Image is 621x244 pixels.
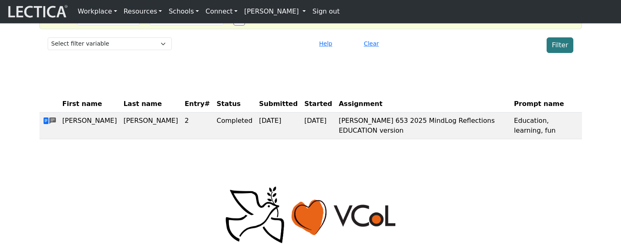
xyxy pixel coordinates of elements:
[202,3,241,20] a: Connect
[335,113,510,139] td: [PERSON_NAME] 653 2025 MindLog Reflections EDUCATION version
[241,3,309,20] a: [PERSON_NAME]
[120,113,181,139] td: [PERSON_NAME]
[360,37,383,50] button: Clear
[256,96,301,113] th: Submitted
[181,113,213,139] td: 2
[309,3,343,20] a: Sign out
[120,3,166,20] a: Resources
[316,39,336,47] a: Help
[74,3,120,20] a: Workplace
[511,113,582,139] td: Education, learning, fun
[335,96,510,113] th: Assignment
[547,37,574,53] button: Filter
[256,113,301,139] td: [DATE]
[316,37,336,50] button: Help
[43,117,49,125] span: view
[49,116,56,126] span: comments
[120,96,181,113] th: Last name
[59,113,120,139] td: [PERSON_NAME]
[301,113,335,139] td: [DATE]
[213,96,256,113] th: Status
[181,96,213,113] th: Entry#
[59,96,120,113] th: First name
[165,3,202,20] a: Schools
[6,4,68,19] img: lecticalive
[511,96,582,113] th: Prompt name
[213,113,256,139] td: Completed
[301,96,335,113] th: Started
